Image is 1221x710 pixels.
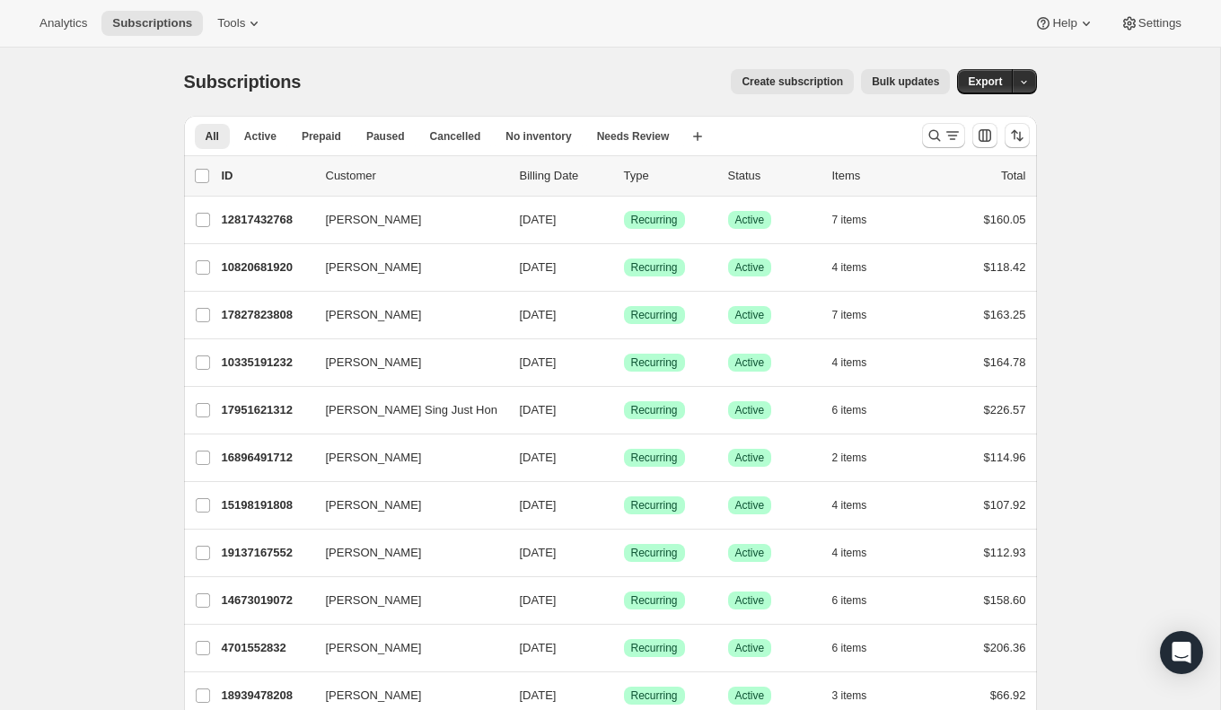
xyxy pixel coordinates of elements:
button: Help [1023,11,1105,36]
p: 17827823808 [222,306,312,324]
span: 6 items [832,593,867,608]
button: 7 items [832,207,887,232]
span: Recurring [631,308,678,322]
span: Active [735,213,765,227]
div: 14673019072[PERSON_NAME][DATE]SuccessRecurringSuccessActive6 items$158.60 [222,588,1026,613]
span: $226.57 [984,403,1026,416]
span: Subscriptions [184,72,302,92]
div: 12817432768[PERSON_NAME][DATE]SuccessRecurringSuccessActive7 items$160.05 [222,207,1026,232]
button: Subscriptions [101,11,203,36]
span: [DATE] [520,213,557,226]
button: 4 items [832,350,887,375]
span: Export [968,75,1002,89]
span: $66.92 [990,688,1026,702]
span: Active [735,688,765,703]
span: 7 items [832,213,867,227]
span: Settings [1138,16,1181,31]
button: [PERSON_NAME] [315,301,495,329]
div: 10820681920[PERSON_NAME][DATE]SuccessRecurringSuccessActive4 items$118.42 [222,255,1026,280]
span: Active [735,308,765,322]
button: Customize table column order and visibility [972,123,997,148]
span: $164.78 [984,355,1026,369]
span: Active [735,355,765,370]
span: [DATE] [520,308,557,321]
button: 6 items [832,588,887,613]
div: IDCustomerBilling DateTypeStatusItemsTotal [222,167,1026,185]
div: 17827823808[PERSON_NAME][DATE]SuccessRecurringSuccessActive7 items$163.25 [222,302,1026,328]
span: Recurring [631,260,678,275]
button: Settings [1110,11,1192,36]
span: $114.96 [984,451,1026,464]
button: [PERSON_NAME] Sing Just Hon [315,396,495,425]
span: Paused [366,129,405,144]
button: 7 items [832,302,887,328]
button: [PERSON_NAME] [315,539,495,567]
p: 4701552832 [222,639,312,657]
span: Analytics [40,16,87,31]
span: Recurring [631,451,678,465]
p: 16896491712 [222,449,312,467]
span: Tools [217,16,245,31]
span: [DATE] [520,260,557,274]
span: Prepaid [302,129,341,144]
span: No inventory [505,129,571,144]
div: Open Intercom Messenger [1160,631,1203,674]
button: [PERSON_NAME] [315,348,495,377]
div: 15198191808[PERSON_NAME][DATE]SuccessRecurringSuccessActive4 items$107.92 [222,493,1026,518]
span: Create subscription [742,75,843,89]
button: Analytics [29,11,98,36]
button: [PERSON_NAME] [315,634,495,662]
button: [PERSON_NAME] [315,206,495,234]
p: 18939478208 [222,687,312,705]
span: Needs Review [597,129,670,144]
span: [PERSON_NAME] [326,449,422,467]
span: Recurring [631,498,678,513]
p: 10335191232 [222,354,312,372]
button: 6 items [832,635,887,661]
span: Recurring [631,403,678,417]
span: 7 items [832,308,867,322]
div: 18939478208[PERSON_NAME][DATE]SuccessRecurringSuccessActive3 items$66.92 [222,683,1026,708]
div: 17951621312[PERSON_NAME] Sing Just Hon[DATE]SuccessRecurringSuccessActive6 items$226.57 [222,398,1026,423]
span: 6 items [832,403,867,417]
div: 4701552832[PERSON_NAME][DATE]SuccessRecurringSuccessActive6 items$206.36 [222,635,1026,661]
span: 4 items [832,355,867,370]
span: Recurring [631,688,678,703]
span: [PERSON_NAME] [326,306,422,324]
span: $107.92 [984,498,1026,512]
div: Items [832,167,922,185]
p: Billing Date [520,167,610,185]
span: Active [735,403,765,417]
span: Recurring [631,546,678,560]
span: [DATE] [520,451,557,464]
span: $112.93 [984,546,1026,559]
span: Recurring [631,641,678,655]
div: 16896491712[PERSON_NAME][DATE]SuccessRecurringSuccessActive2 items$114.96 [222,445,1026,470]
button: [PERSON_NAME] [315,681,495,710]
button: Tools [206,11,274,36]
span: Recurring [631,213,678,227]
span: Active [735,260,765,275]
span: [DATE] [520,641,557,654]
p: 10820681920 [222,259,312,276]
p: Customer [326,167,505,185]
span: [PERSON_NAME] [326,211,422,229]
span: $158.60 [984,593,1026,607]
p: ID [222,167,312,185]
span: Active [735,546,765,560]
button: 2 items [832,445,887,470]
span: 4 items [832,546,867,560]
span: Active [735,641,765,655]
button: Create new view [683,124,712,149]
p: 15198191808 [222,496,312,514]
span: Subscriptions [112,16,192,31]
button: Search and filter results [922,123,965,148]
button: [PERSON_NAME] [315,253,495,282]
span: [PERSON_NAME] [326,592,422,609]
button: [PERSON_NAME] [315,443,495,472]
span: [PERSON_NAME] [326,687,422,705]
span: Active [735,593,765,608]
p: 19137167552 [222,544,312,562]
button: 4 items [832,540,887,565]
span: [DATE] [520,355,557,369]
